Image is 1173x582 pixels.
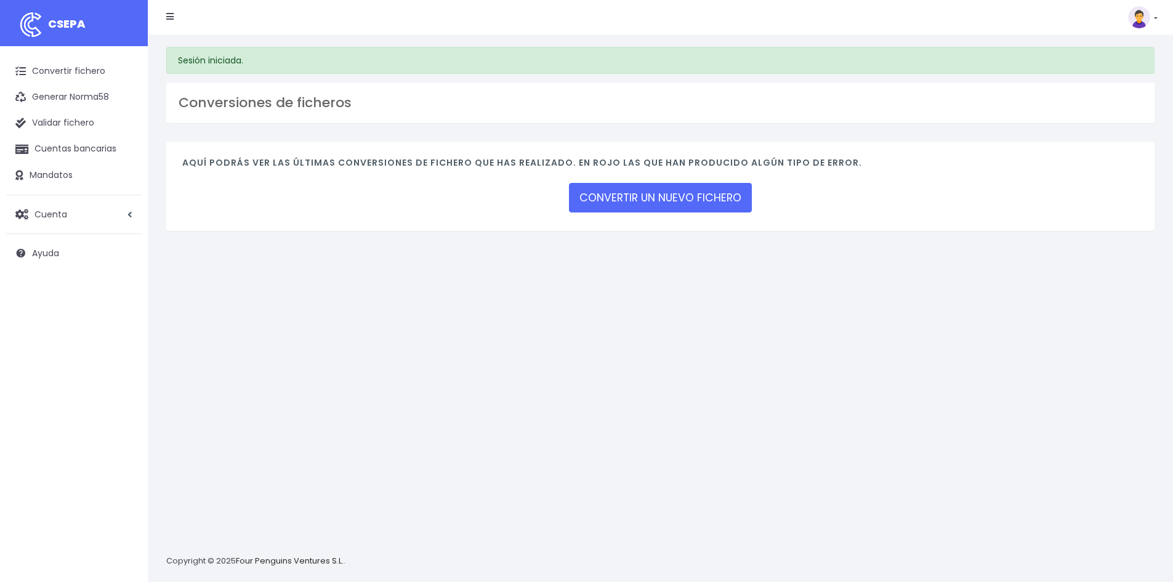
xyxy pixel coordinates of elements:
a: CONVERTIR UN NUEVO FICHERO [569,183,752,212]
h4: Aquí podrás ver las últimas conversiones de fichero que has realizado. En rojo las que han produc... [182,158,1139,174]
span: Cuenta [34,208,67,220]
span: Ayuda [32,247,59,259]
img: logo [15,9,46,40]
img: profile [1128,6,1150,28]
div: Sesión iniciada. [166,47,1155,74]
a: Generar Norma58 [6,84,142,110]
a: Cuenta [6,201,142,227]
a: Convertir fichero [6,59,142,84]
a: Cuentas bancarias [6,136,142,162]
a: Validar fichero [6,110,142,136]
a: Mandatos [6,163,142,188]
a: Four Penguins Ventures S.L. [236,555,344,567]
a: Ayuda [6,240,142,266]
span: CSEPA [48,16,86,31]
h3: Conversiones de ficheros [179,95,1142,111]
p: Copyright © 2025 . [166,555,345,568]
